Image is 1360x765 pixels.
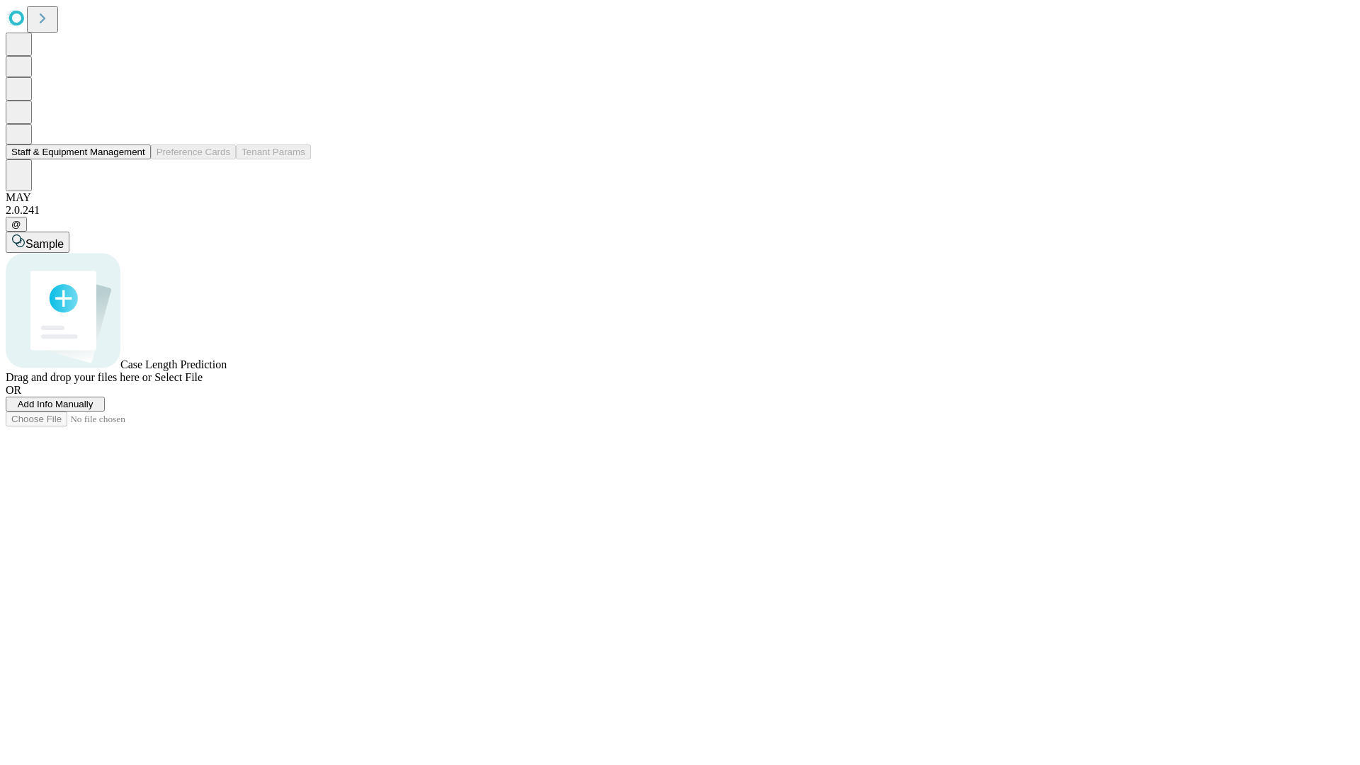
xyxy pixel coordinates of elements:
span: Case Length Prediction [120,358,227,370]
span: Add Info Manually [18,399,93,409]
button: Preference Cards [151,144,236,159]
span: OR [6,384,21,396]
span: Drag and drop your files here or [6,371,152,383]
button: Tenant Params [236,144,311,159]
button: @ [6,217,27,232]
button: Add Info Manually [6,397,105,412]
div: MAY [6,191,1354,204]
button: Staff & Equipment Management [6,144,151,159]
span: Sample [25,238,64,250]
div: 2.0.241 [6,204,1354,217]
button: Sample [6,232,69,253]
span: Select File [154,371,203,383]
span: @ [11,219,21,229]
